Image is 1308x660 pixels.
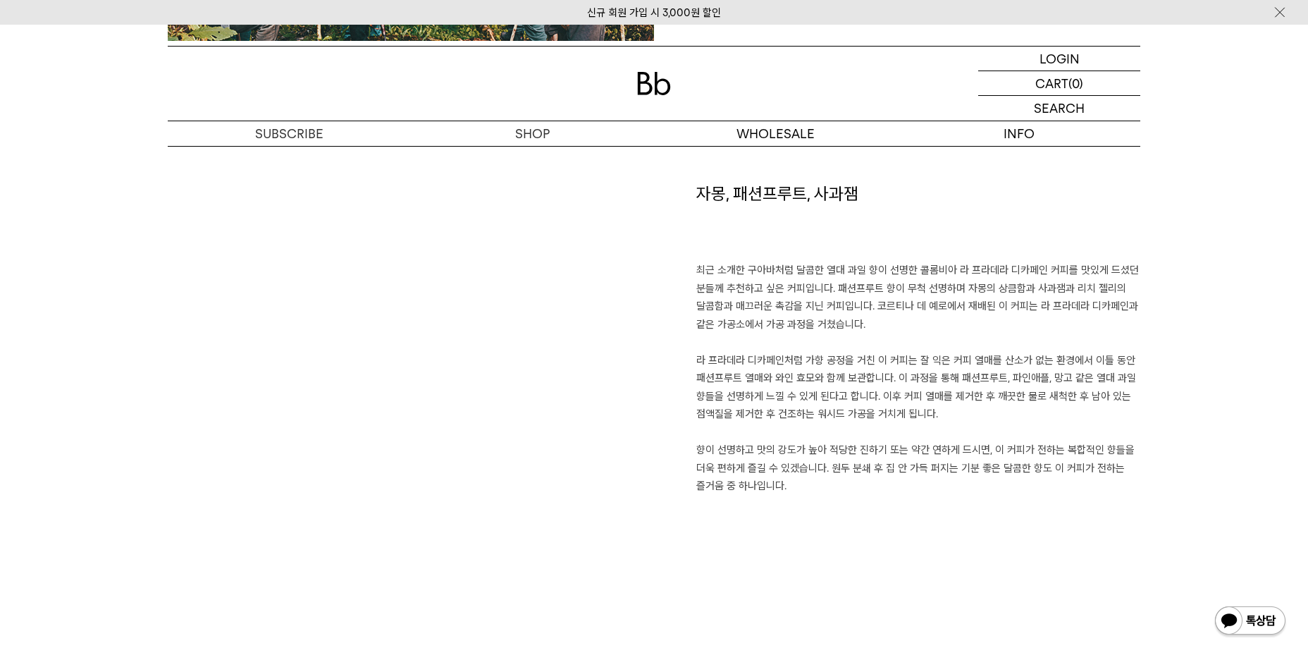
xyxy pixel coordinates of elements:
[978,71,1140,96] a: CART (0)
[1034,96,1085,121] p: SEARCH
[654,121,897,146] p: WHOLESALE
[696,262,1140,496] p: 최근 소개한 구아바처럼 달콤한 열대 과일 향이 선명한 콜롬비아 라 프라데라 디카페인 커피를 맛있게 드셨던 분들께 추천하고 싶은 커피입니다. 패션프루트 향이 무척 선명하며 자몽...
[411,121,654,146] a: SHOP
[637,72,671,95] img: 로고
[1035,71,1068,95] p: CART
[696,182,1140,262] h1: 자몽, 패션프루트, 사과잼
[897,121,1140,146] p: INFO
[168,121,411,146] a: SUBSCRIBE
[587,6,721,19] a: 신규 회원 가입 시 3,000원 할인
[1039,47,1080,71] p: LOGIN
[1068,71,1083,95] p: (0)
[1214,605,1287,639] img: 카카오톡 채널 1:1 채팅 버튼
[978,47,1140,71] a: LOGIN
